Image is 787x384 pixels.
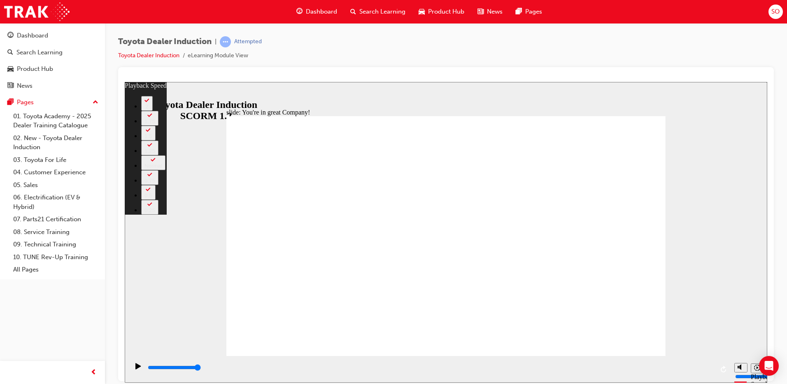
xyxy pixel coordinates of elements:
[4,2,70,21] img: Trak
[350,7,356,17] span: search-icon
[428,7,464,16] span: Product Hub
[93,97,98,108] span: up-icon
[3,95,102,110] button: Pages
[525,7,542,16] span: Pages
[290,3,344,20] a: guage-iconDashboard
[759,356,779,376] div: Open Intercom Messenger
[10,154,102,166] a: 03. Toyota For Life
[118,37,212,47] span: Toyota Dealer Induction
[234,38,262,46] div: Attempted
[477,7,484,17] span: news-icon
[610,281,623,290] button: Mute (Ctrl+Alt+M)
[10,191,102,213] a: 06. Electrification (EV & Hybrid)
[220,36,231,47] span: learningRecordVerb_ATTEMPT-icon
[23,282,76,289] input: slide progress
[215,37,217,47] span: |
[17,81,33,91] div: News
[3,26,102,95] button: DashboardSearch LearningProduct HubNews
[17,31,48,40] div: Dashboard
[516,7,522,17] span: pages-icon
[10,110,102,132] a: 01. Toyota Academy - 2025 Dealer Training Catalogue
[768,5,783,19] button: SO
[91,368,97,378] span: prev-icon
[10,179,102,192] a: 05. Sales
[16,14,28,29] button: 2
[188,51,248,61] li: eLearning Module View
[610,291,664,298] input: volume
[509,3,549,20] a: pages-iconPages
[487,7,503,16] span: News
[412,3,471,20] a: car-iconProduct Hub
[306,7,337,16] span: Dashboard
[605,274,638,301] div: misc controls
[7,66,14,73] span: car-icon
[471,3,509,20] a: news-iconNews
[10,166,102,179] a: 04. Customer Experience
[17,64,53,74] div: Product Hub
[359,7,405,16] span: Search Learning
[4,274,605,301] div: playback controls
[344,3,412,20] a: search-iconSearch Learning
[771,7,780,16] span: SO
[3,45,102,60] a: Search Learning
[20,21,25,28] div: 2
[3,61,102,77] a: Product Hub
[16,48,63,57] div: Search Learning
[593,281,605,294] button: Replay (Ctrl+Alt+R)
[10,226,102,239] a: 08. Service Training
[4,281,18,295] button: Play (Ctrl+Alt+P)
[7,49,13,56] span: search-icon
[7,32,14,40] span: guage-icon
[3,78,102,94] a: News
[296,7,303,17] span: guage-icon
[7,82,14,90] span: news-icon
[626,281,639,291] button: Playback speed
[7,99,14,106] span: pages-icon
[10,251,102,264] a: 10. TUNE Rev-Up Training
[10,263,102,276] a: All Pages
[419,7,425,17] span: car-icon
[3,28,102,43] a: Dashboard
[10,238,102,251] a: 09. Technical Training
[626,291,638,306] div: Playback Speed
[10,213,102,226] a: 07. Parts21 Certification
[17,98,34,107] div: Pages
[118,52,179,59] a: Toyota Dealer Induction
[10,132,102,154] a: 02. New - Toyota Dealer Induction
